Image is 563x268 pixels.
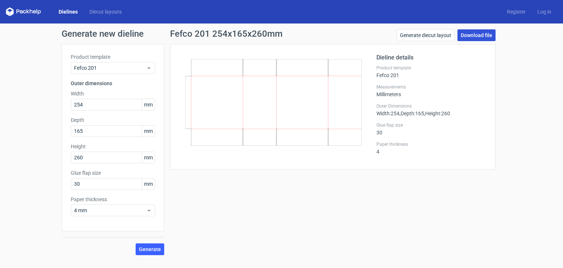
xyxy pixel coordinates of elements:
[142,152,155,163] span: mm
[74,207,146,214] span: 4 mm
[71,143,155,150] label: Height
[170,29,283,38] h1: Fefco 201 254x165x260mm
[376,53,486,62] h2: Dieline details
[376,141,486,147] label: Paper thickness
[376,103,486,109] label: Outer Dimensions
[376,84,486,90] label: Measurements
[71,90,155,97] label: Width
[62,29,501,38] h1: Generate new dieline
[376,122,486,135] div: 30
[376,84,486,97] div: Millimeters
[53,8,84,15] a: Dielines
[74,64,146,72] span: Fefco 201
[136,243,164,255] button: Generate
[376,65,486,71] label: Product template
[376,141,486,155] div: 4
[501,8,531,15] a: Register
[397,29,455,41] a: Generate diecut layout
[71,169,155,177] label: Glue flap size
[400,111,424,116] span: , Depth : 165
[142,99,155,110] span: mm
[376,111,400,116] span: Width : 254
[457,29,496,41] a: Download file
[71,80,155,87] h3: Outer dimensions
[71,196,155,203] label: Paper thickness
[84,8,128,15] a: Diecut layouts
[376,65,486,78] div: Fefco 201
[376,122,486,128] label: Glue flap size
[142,126,155,137] span: mm
[139,247,161,252] span: Generate
[71,53,155,61] label: Product template
[531,8,557,15] a: Log in
[71,116,155,124] label: Depth
[424,111,450,116] span: , Height : 260
[142,178,155,189] span: mm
